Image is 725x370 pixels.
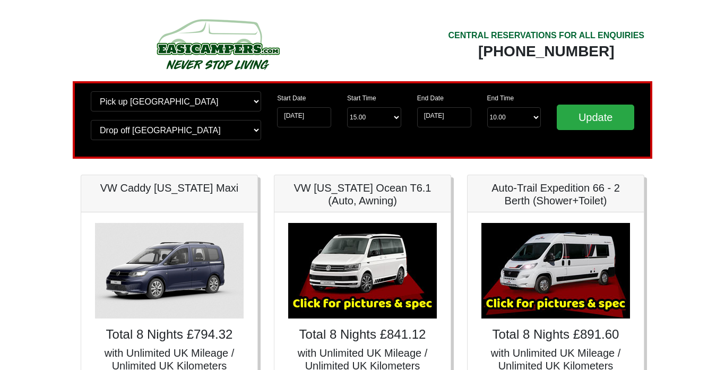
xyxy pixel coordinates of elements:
input: Update [557,105,634,130]
h4: Total 8 Nights £841.12 [285,327,440,342]
h4: Total 8 Nights £794.32 [92,327,247,342]
div: CENTRAL RESERVATIONS FOR ALL ENQUIRIES [448,29,644,42]
label: Start Date [277,93,306,103]
input: Start Date [277,107,331,127]
h5: Auto-Trail Expedition 66 - 2 Berth (Shower+Toilet) [478,182,633,207]
h4: Total 8 Nights £891.60 [478,327,633,342]
input: Return Date [417,107,471,127]
label: End Time [487,93,514,103]
img: VW Caddy California Maxi [95,223,244,319]
div: [PHONE_NUMBER] [448,42,644,61]
h5: VW [US_STATE] Ocean T6.1 (Auto, Awning) [285,182,440,207]
h5: VW Caddy [US_STATE] Maxi [92,182,247,194]
img: Auto-Trail Expedition 66 - 2 Berth (Shower+Toilet) [481,223,630,319]
img: VW California Ocean T6.1 (Auto, Awning) [288,223,437,319]
img: campers-checkout-logo.png [117,15,318,73]
label: End Date [417,93,444,103]
label: Start Time [347,93,376,103]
